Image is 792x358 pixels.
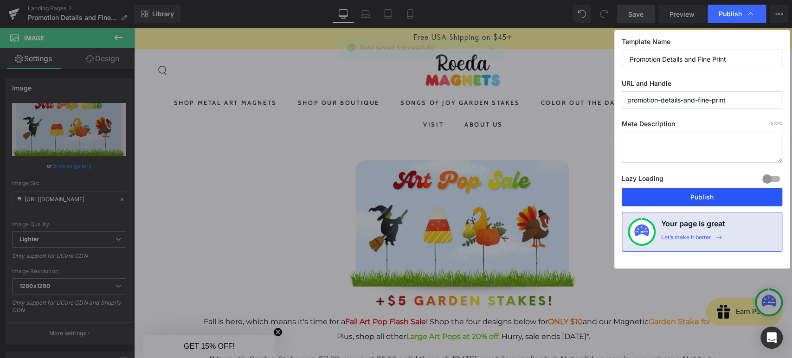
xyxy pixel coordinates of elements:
[622,38,782,50] label: Template Name
[400,64,517,86] a: Color Out the Darkness
[289,91,309,102] span: Visit
[75,327,584,343] span: *Magnetic Garden Stake, reg. $11.99, now just $5.00, valid through [DATE], or while supplies last...
[70,289,589,298] span: Fall is here, which means it's time for a ! Shop the four designs below for and our Magnetic !
[266,70,386,80] span: Songs of Joy Garden Stakes
[259,64,393,86] a: Songs of Joy Garden Stakes
[330,91,369,102] span: About Us
[279,5,379,14] span: Free USA Shipping on $45+
[661,218,725,234] h4: Your page is great
[572,270,649,298] iframe: Button to open loyalty program pop-up
[211,289,292,298] span: Fall Art Pop Flash Sale
[760,326,783,349] div: Open Intercom Messenger
[407,70,510,80] span: Color Out the Darkness
[719,10,742,18] span: Publish
[282,86,316,108] a: Visit
[414,289,449,298] strong: ONLY $10
[291,26,367,59] img: Roeda
[323,86,376,108] a: About Us
[622,188,782,206] button: Publish
[164,70,245,80] span: Shop Our Boutique
[279,5,379,15] a: Free USA Shipping on $45+
[622,79,782,91] label: URL and Handle
[272,304,364,313] strong: Large Art Pops at 20% off
[524,64,625,86] a: Workshops & Events
[157,64,252,86] a: Shop Our Boutique
[203,304,456,313] span: Plus, shop all other . Hurry, sale ends [DATE]*.
[39,70,142,80] span: Shop Metal Art Magnets
[622,120,782,132] label: Meta Description
[769,121,782,126] span: /320
[622,173,663,188] label: Lazy Loading
[515,289,587,298] strong: Garden Stake for $5
[531,70,618,80] span: Workshops & Events
[661,234,711,246] div: Let’s make it better
[16,32,40,53] summary: Search our site
[634,224,649,239] img: onboarding-status.svg
[32,64,149,86] a: Shop Metal Art Magnets
[769,121,772,126] span: 0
